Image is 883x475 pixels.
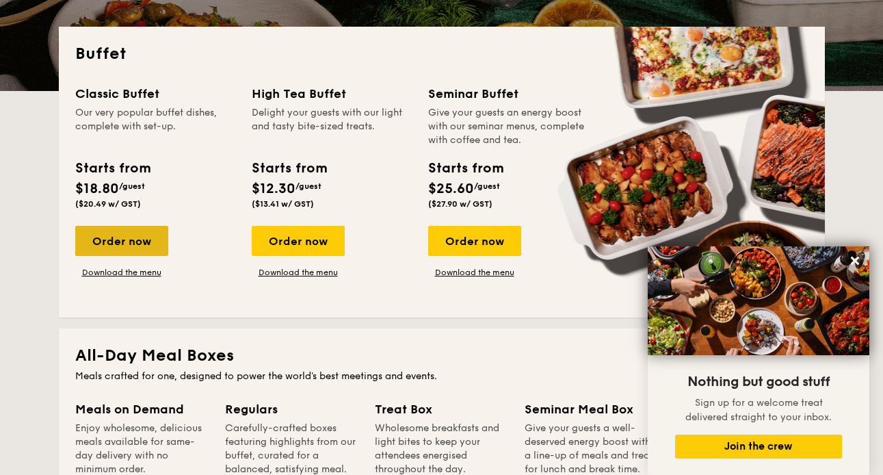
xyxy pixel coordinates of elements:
div: Treat Box [375,400,508,419]
button: Close [844,250,866,272]
a: Download the menu [428,267,521,278]
div: Starts from [75,158,150,179]
h2: Buffet [75,43,808,65]
h2: All-Day Meal Boxes [75,345,808,367]
span: Sign up for a welcome treat delivered straight to your inbox. [685,397,832,423]
span: $25.60 [428,181,474,197]
a: Download the menu [252,267,345,278]
div: High Tea Buffet [252,84,412,103]
div: Order now [75,226,168,256]
span: /guest [119,181,145,191]
span: $18.80 [75,181,119,197]
span: /guest [474,181,500,191]
div: Starts from [428,158,503,179]
span: ($20.49 w/ GST) [75,199,141,209]
div: Meals on Demand [75,400,209,419]
div: Delight your guests with our light and tasty bite-sized treats. [252,106,412,147]
img: DSC07876-Edit02-Large.jpeg [648,246,869,355]
span: /guest [295,181,321,191]
span: $12.30 [252,181,295,197]
div: Regulars [225,400,358,419]
span: ($27.90 w/ GST) [428,199,492,209]
span: ($13.41 w/ GST) [252,199,314,209]
div: Give your guests an energy boost with our seminar menus, complete with coffee and tea. [428,106,588,147]
div: Our very popular buffet dishes, complete with set-up. [75,106,235,147]
div: Classic Buffet [75,84,235,103]
div: Order now [428,226,521,256]
button: Join the crew [675,435,842,459]
div: Seminar Meal Box [525,400,658,419]
a: Download the menu [75,267,168,278]
div: Starts from [252,158,326,179]
div: Order now [252,226,345,256]
div: Seminar Buffet [428,84,588,103]
div: Meals crafted for one, designed to power the world's best meetings and events. [75,370,808,383]
span: Nothing but good stuff [687,374,830,390]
